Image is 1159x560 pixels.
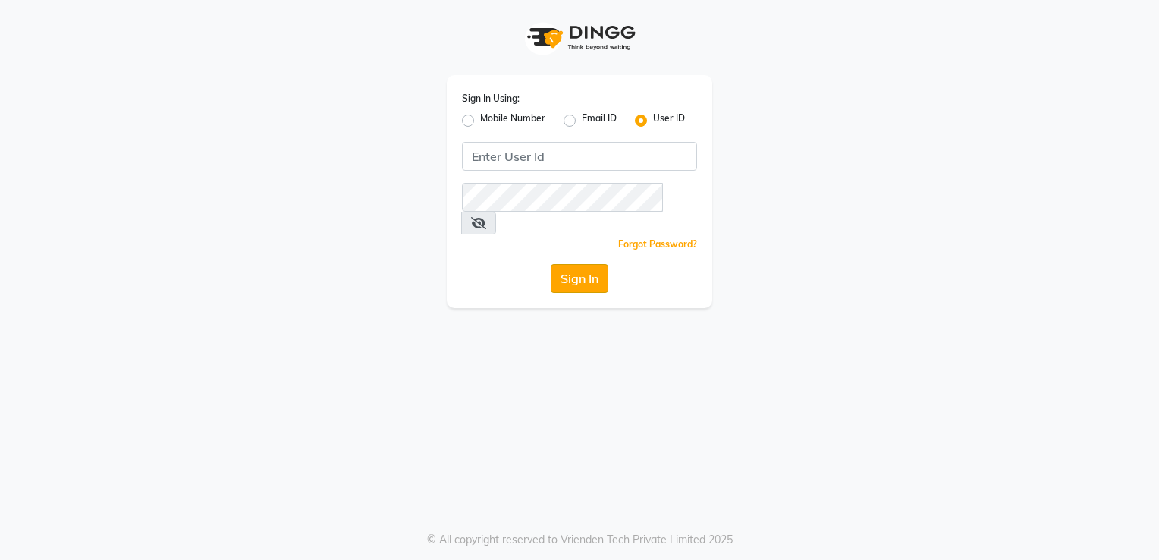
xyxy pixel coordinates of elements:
[519,15,640,60] img: logo1.svg
[551,264,608,293] button: Sign In
[462,92,520,105] label: Sign In Using:
[618,238,697,250] a: Forgot Password?
[653,112,685,130] label: User ID
[462,142,697,171] input: Username
[462,183,663,212] input: Username
[480,112,545,130] label: Mobile Number
[582,112,617,130] label: Email ID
